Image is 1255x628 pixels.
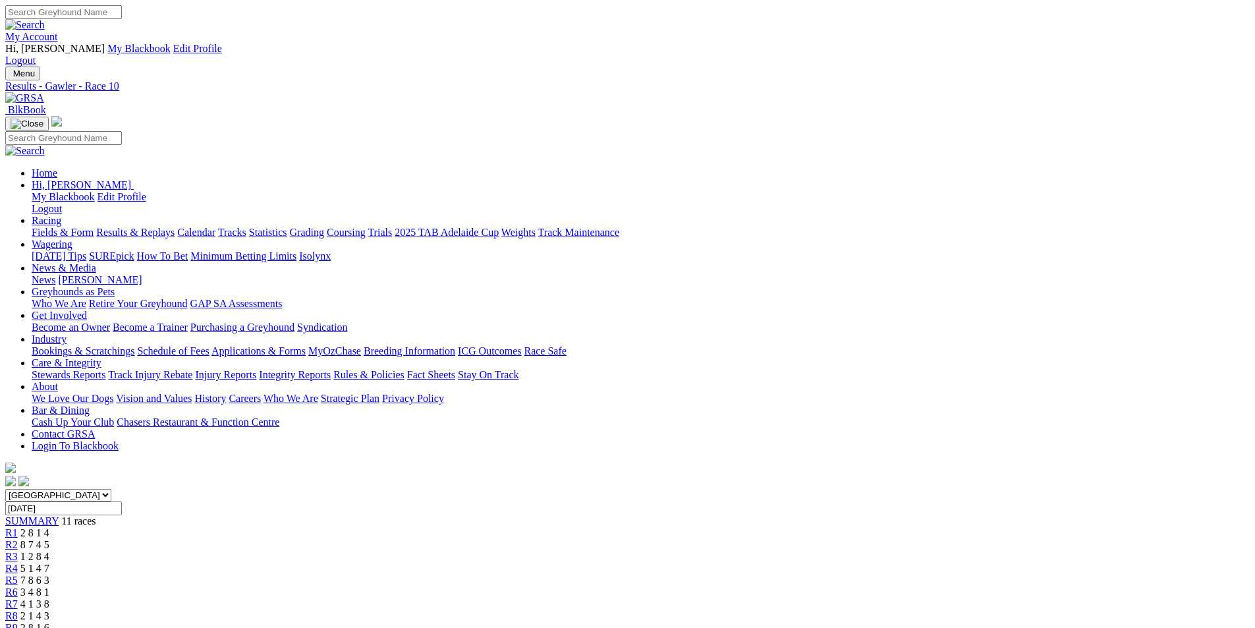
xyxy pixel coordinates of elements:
[5,131,122,145] input: Search
[177,227,215,238] a: Calendar
[327,227,366,238] a: Coursing
[321,393,379,404] a: Strategic Plan
[368,227,392,238] a: Trials
[32,357,101,368] a: Care & Integrity
[5,551,18,562] span: R3
[501,227,536,238] a: Weights
[20,527,49,538] span: 2 8 1 4
[20,586,49,598] span: 3 4 8 1
[107,43,171,54] a: My Blackbook
[5,539,18,550] span: R2
[98,191,146,202] a: Edit Profile
[5,104,46,115] a: BlkBook
[5,5,122,19] input: Search
[5,145,45,157] img: Search
[5,43,1250,67] div: My Account
[5,476,16,486] img: facebook.svg
[5,80,1250,92] a: Results - Gawler - Race 10
[194,393,226,404] a: History
[458,345,521,357] a: ICG Outcomes
[20,610,49,621] span: 2 1 4 3
[61,515,96,527] span: 11 races
[5,515,59,527] span: SUMMARY
[5,501,122,515] input: Select date
[32,250,1250,262] div: Wagering
[117,416,279,428] a: Chasers Restaurant & Function Centre
[20,563,49,574] span: 5 1 4 7
[524,345,566,357] a: Race Safe
[190,250,296,262] a: Minimum Betting Limits
[364,345,455,357] a: Breeding Information
[32,286,115,297] a: Greyhounds as Pets
[11,119,43,129] img: Close
[32,298,1250,310] div: Greyhounds as Pets
[5,55,36,66] a: Logout
[32,393,1250,405] div: About
[5,67,40,80] button: Toggle navigation
[32,310,87,321] a: Get Involved
[32,416,114,428] a: Cash Up Your Club
[173,43,222,54] a: Edit Profile
[211,345,306,357] a: Applications & Forms
[333,369,404,380] a: Rules & Policies
[116,393,192,404] a: Vision and Values
[297,322,347,333] a: Syndication
[32,215,61,226] a: Racing
[5,43,105,54] span: Hi, [PERSON_NAME]
[32,440,119,451] a: Login To Blackbook
[32,322,1250,333] div: Get Involved
[32,333,67,345] a: Industry
[5,92,44,104] img: GRSA
[229,393,261,404] a: Careers
[32,239,72,250] a: Wagering
[32,428,95,440] a: Contact GRSA
[32,405,90,416] a: Bar & Dining
[538,227,619,238] a: Track Maintenance
[96,227,175,238] a: Results & Replays
[32,179,131,190] span: Hi, [PERSON_NAME]
[249,227,287,238] a: Statistics
[32,369,105,380] a: Stewards Reports
[32,227,1250,239] div: Racing
[5,563,18,574] span: R4
[20,551,49,562] span: 1 2 8 4
[32,191,1250,215] div: Hi, [PERSON_NAME]
[13,69,35,78] span: Menu
[32,322,110,333] a: Become an Owner
[32,250,86,262] a: [DATE] Tips
[190,298,283,309] a: GAP SA Assessments
[113,322,188,333] a: Become a Trainer
[32,167,57,179] a: Home
[32,179,134,190] a: Hi, [PERSON_NAME]
[5,31,58,42] a: My Account
[195,369,256,380] a: Injury Reports
[89,250,134,262] a: SUREpick
[20,575,49,586] span: 7 8 6 3
[32,416,1250,428] div: Bar & Dining
[264,393,318,404] a: Who We Are
[108,369,192,380] a: Track Injury Rebate
[20,539,49,550] span: 8 7 4 5
[5,586,18,598] a: R6
[458,369,518,380] a: Stay On Track
[32,227,94,238] a: Fields & Form
[382,393,444,404] a: Privacy Policy
[32,345,1250,357] div: Industry
[308,345,361,357] a: MyOzChase
[32,203,62,214] a: Logout
[395,227,499,238] a: 2025 TAB Adelaide Cup
[5,598,18,610] a: R7
[32,345,134,357] a: Bookings & Scratchings
[32,191,95,202] a: My Blackbook
[5,19,45,31] img: Search
[20,598,49,610] span: 4 1 3 8
[5,463,16,473] img: logo-grsa-white.png
[32,369,1250,381] div: Care & Integrity
[18,476,29,486] img: twitter.svg
[32,274,1250,286] div: News & Media
[32,393,113,404] a: We Love Our Dogs
[190,322,294,333] a: Purchasing a Greyhound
